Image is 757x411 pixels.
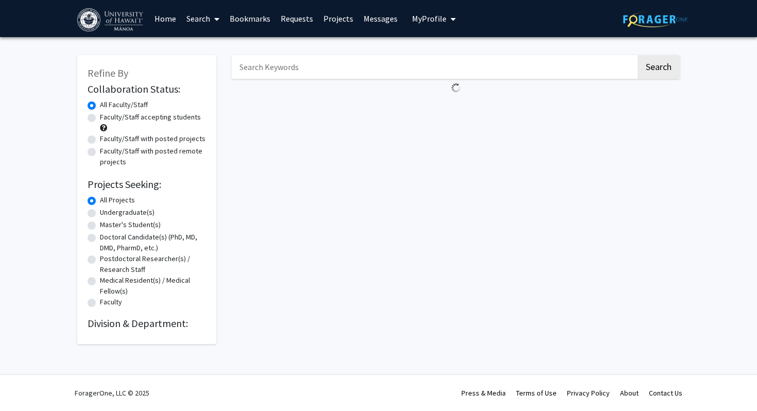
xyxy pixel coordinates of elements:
button: Search [638,55,680,79]
label: All Projects [100,195,135,205]
a: Projects [318,1,358,37]
a: Contact Us [649,388,682,398]
span: Refine By [88,66,128,79]
label: Medical Resident(s) / Medical Fellow(s) [100,275,206,297]
label: Master's Student(s) [100,219,161,230]
h2: Division & Department: [88,317,206,330]
label: All Faculty/Staff [100,99,148,110]
a: Home [149,1,181,37]
img: University of Hawaiʻi at Mānoa Logo [77,8,145,31]
a: Bookmarks [225,1,276,37]
label: Faculty/Staff with posted projects [100,133,205,144]
a: About [620,388,639,398]
h2: Projects Seeking: [88,178,206,191]
a: Press & Media [461,388,506,398]
label: Doctoral Candidate(s) (PhD, MD, DMD, PharmD, etc.) [100,232,206,253]
label: Postdoctoral Researcher(s) / Research Staff [100,253,206,275]
a: Terms of Use [516,388,557,398]
label: Faculty/Staff with posted remote projects [100,146,206,167]
label: Undergraduate(s) [100,207,154,218]
a: Search [181,1,225,37]
div: ForagerOne, LLC © 2025 [75,375,149,411]
label: Faculty [100,297,122,307]
label: Faculty/Staff accepting students [100,112,201,123]
h2: Collaboration Status: [88,83,206,95]
nav: Page navigation [232,97,680,121]
iframe: Chat [713,365,749,403]
a: Messages [358,1,403,37]
img: ForagerOne Logo [623,11,687,27]
a: Privacy Policy [567,388,610,398]
span: My Profile [412,13,446,24]
a: Requests [276,1,318,37]
img: Loading [447,79,465,97]
input: Search Keywords [232,55,636,79]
